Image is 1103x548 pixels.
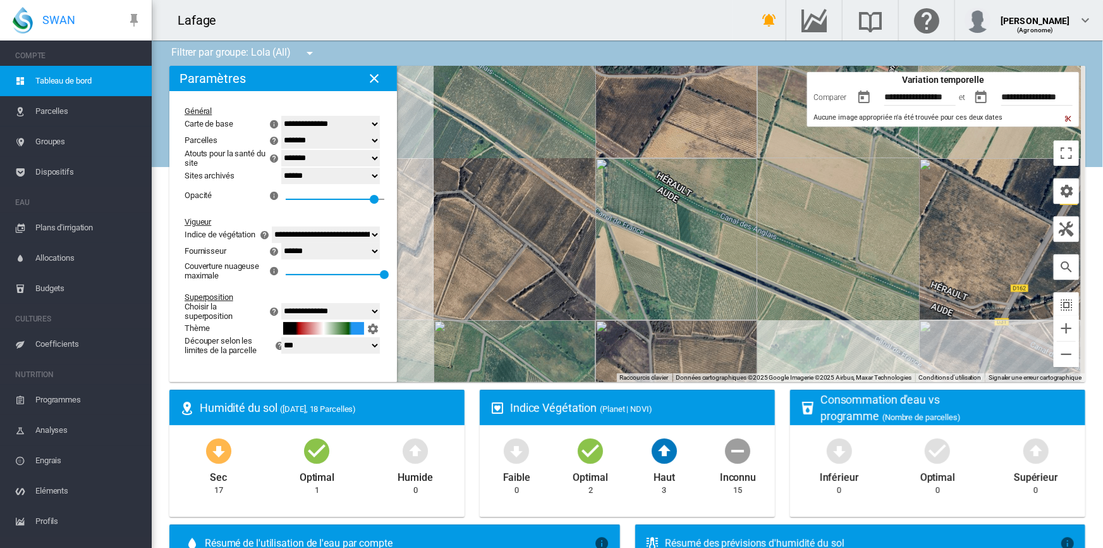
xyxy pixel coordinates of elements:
div: Sec [210,466,227,485]
div: Humidité du sol [200,400,454,416]
span: Eléments [35,476,142,506]
md-icon: icon-help-circle [267,244,282,259]
md-icon: icon-cog [365,321,381,336]
button: Passer en plein écran [1054,140,1079,166]
div: Consommation d'eau vs programme [820,392,1075,423]
span: Plans d'irrigation [35,213,142,243]
div: Carte de base [185,119,233,128]
md-icon: icon-minus-circle [723,435,753,466]
div: 2 [588,485,593,496]
div: 15 [734,485,743,496]
span: Engrais [35,445,142,476]
span: Analyses [35,415,142,445]
span: Profils [35,506,142,537]
md-icon: icon-chevron-down [1078,13,1093,28]
span: ([DATE], 18 Parcelles) [281,404,356,414]
md-icon: icon-help-circle [257,227,272,242]
md-icon: icon-help-circle [267,151,282,166]
span: CULTURES [15,309,142,329]
button: Raccourcis clavier [620,373,669,382]
button: icon-close [362,66,387,91]
span: Dispositifs [35,157,142,187]
md-icon: icon-arrow-up-bold-circle [649,435,679,466]
div: 17 [214,485,223,496]
a: Conditions d'utilisation [919,374,982,381]
md-icon: icon-cog [1059,184,1074,199]
span: Comparer [814,93,846,102]
md-icon: icon-menu-down [302,46,317,61]
span: Coefficients [35,329,142,359]
div: Fournisseur [185,246,226,256]
div: Général [185,106,382,116]
span: SWAN [42,12,75,28]
md-icon: icon-arrow-up-bold-circle [400,435,430,466]
button: icon-help-circle [265,133,283,148]
span: Programmes [35,385,142,415]
md-icon: icon-content-cut [1063,114,1073,124]
md-icon: Recherche dans la librairie [855,13,886,28]
div: Choisir la superposition [185,302,265,321]
span: Tableau de bord [35,66,142,96]
img: profile.jpg [965,8,990,33]
div: Optimal [920,466,955,485]
div: 3 [662,485,666,496]
md-icon: icon-help-circle [267,304,282,319]
md-icon: icon-arrow-down-bold-circle [824,435,855,466]
span: Données cartographiques ©2025 Google Imagerie ©2025 Airbus, Maxar Technologies [676,374,911,381]
button: icon-help-circle [265,304,283,319]
div: Faible [503,466,530,485]
md-icon: icon-cup-water [800,401,815,416]
div: Découper selon les limites de la parcelle [185,336,271,355]
button: Zoom arrière [1054,342,1079,367]
span: (Nombre de parcelles) [882,413,961,422]
a: Signaler une erreur cartographique [989,374,1082,381]
md-icon: icon-pin [126,13,142,28]
img: SWAN-Landscape-Logo-Colour-drop.png [13,7,33,34]
button: icon-help-circle [265,244,283,259]
div: 0 [413,485,418,496]
span: Budgets [35,273,142,304]
div: 1 [315,485,319,496]
button: icon-select-all [1054,292,1079,318]
md-icon: icon-checkbox-marked-circle [922,435,953,466]
div: Superposition [185,292,382,302]
span: Parcelles [35,96,142,127]
span: NUTRITION [15,364,142,385]
md-icon: icon-information [268,263,283,278]
div: Thème [185,323,283,333]
button: icon-cog [1054,178,1079,204]
span: EAU [15,192,142,213]
button: icon-help-circle [271,338,283,353]
span: (Planet | NDVI) [600,404,652,414]
div: Optimal [300,466,334,485]
div: Inférieur [820,466,859,485]
div: [PERSON_NAME] [1001,9,1070,22]
md-icon: icon-information [268,188,283,203]
div: 0 [1034,485,1039,496]
div: Filtrer par groupe: Lola (All) [162,40,326,66]
div: 0 [515,485,519,496]
div: Haut [654,466,675,485]
div: Inconnu [720,466,756,485]
md-icon: icon-help-circle [272,338,288,353]
div: Parcelles [185,135,217,145]
md-icon: icon-heart-box-outline [490,401,505,416]
md-icon: icon-arrow-down-bold-circle [501,435,532,466]
div: Indice de végétation [185,230,255,239]
span: Allocations [35,243,142,273]
button: icon-cog [364,321,382,336]
md-icon: icon-select-all [1059,297,1074,313]
md-icon: icon-bell-ring [762,13,777,28]
div: Supérieur [1014,466,1058,485]
span: et [959,93,965,102]
div: Humide [398,466,432,485]
md-icon: icon-information [268,116,283,132]
span: (Agronome) [1017,27,1053,34]
button: icon-help-circle [265,151,283,166]
button: icon-bell-ring [757,8,782,33]
div: Couverture nuageuse maximale [185,261,268,280]
div: Lafage [178,11,228,29]
md-icon: icon-magnify [1059,259,1074,275]
button: md-calendar [968,85,994,110]
div: 0 [935,485,940,496]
